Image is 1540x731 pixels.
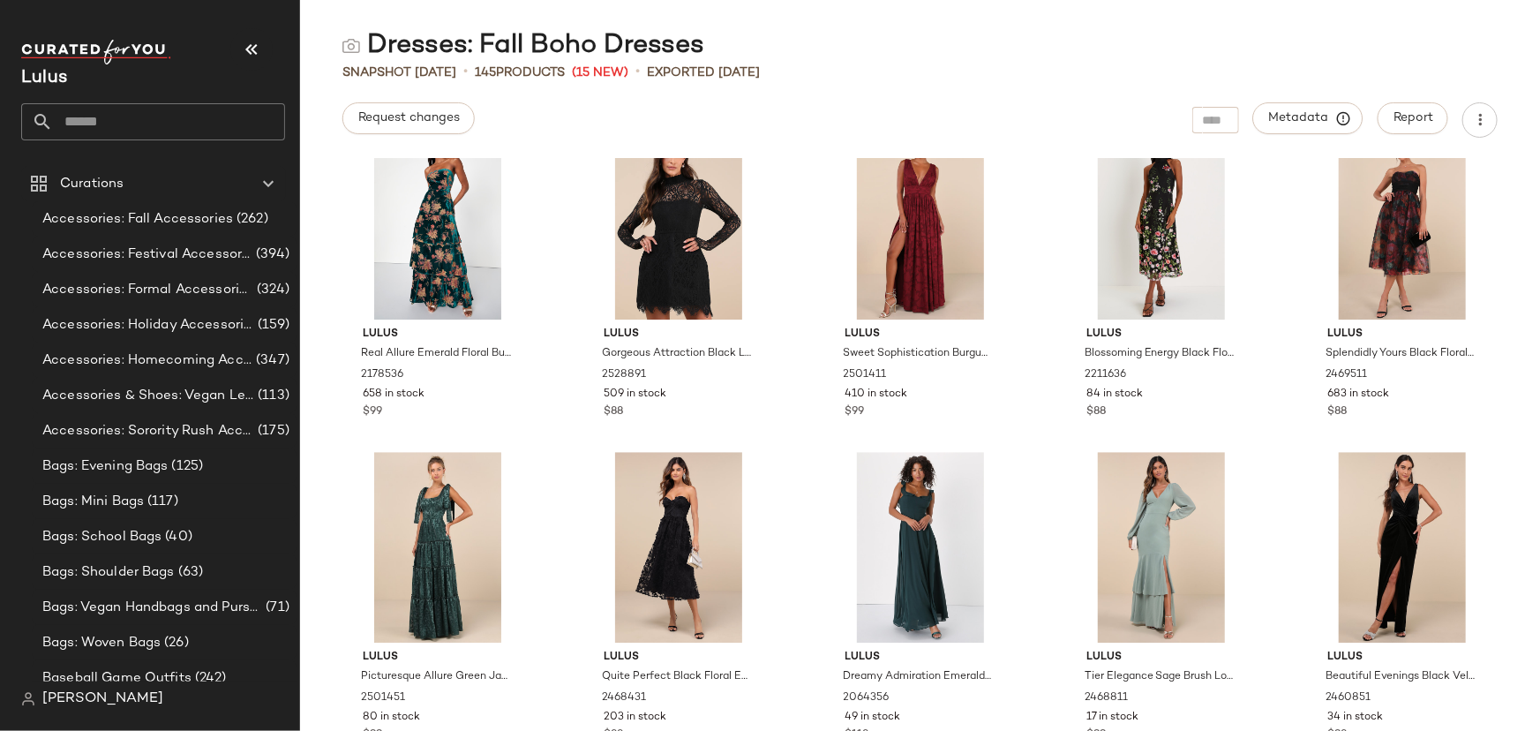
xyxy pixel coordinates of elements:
span: [PERSON_NAME] [42,689,163,710]
button: Metadata [1253,102,1363,134]
span: 2178536 [361,367,403,383]
img: 9999481_2064356.jpg [831,452,1010,643]
span: Lulus [1327,650,1477,666]
span: Splendidly Yours Black Floral Organza Mesh Strapless Midi Dress [1326,346,1476,362]
span: (324) [253,280,289,300]
img: 12040681_2501451.jpg [349,452,527,643]
span: Picturesque Allure Green Jacquard Tie-Strap Maxi Dress [361,669,511,685]
span: Bags: Woven Bags [42,633,161,653]
span: Accessories: Formal Accessories [42,280,253,300]
span: Bags: Evening Bags [42,456,169,477]
span: Current Company Name [21,69,67,87]
span: 2469511 [1326,367,1367,383]
span: • [463,62,468,83]
span: $88 [604,404,623,420]
span: 658 in stock [363,387,424,403]
div: Products [475,64,565,82]
span: 203 in stock [604,710,666,726]
span: 2211636 [1085,367,1126,383]
span: Accessories: Festival Accessories [42,245,252,265]
span: Report [1393,111,1433,125]
span: • [635,62,640,83]
span: Snapshot [DATE] [342,64,456,82]
span: $88 [1086,404,1106,420]
button: Report [1378,102,1448,134]
span: Accessories & Shoes: Vegan Leather [42,386,254,406]
span: 2468811 [1085,690,1128,706]
span: (26) [161,633,189,653]
img: svg%3e [21,692,35,706]
span: 49 in stock [845,710,901,726]
span: Request changes [357,111,460,125]
span: Lulus [1086,327,1236,343]
span: Lulus [845,327,995,343]
span: Dreamy Admiration Emerald Green Ruffled Maxi Dress [844,669,994,685]
span: (113) [254,386,289,406]
img: svg%3e [342,37,360,55]
span: 410 in stock [845,387,908,403]
span: Lulus [363,650,513,666]
span: Beautiful Evenings Black Velvet Twist-Front Maxi Dress [1326,669,1476,685]
span: Lulus [604,327,754,343]
span: 509 in stock [604,387,666,403]
img: 11887861_2468431.jpg [590,452,768,643]
span: (125) [169,456,204,477]
img: cfy_white_logo.C9jOOHJF.svg [21,40,171,64]
span: Accessories: Holiday Accessories [42,315,254,335]
span: $99 [363,404,382,420]
img: 11917861_2468811.jpg [1072,452,1251,643]
span: Quite Perfect Black Floral Embroidered Strapless Midi Dress [602,669,752,685]
span: 2528891 [602,367,646,383]
span: 34 in stock [1327,710,1383,726]
span: Bags: Mini Bags [42,492,144,512]
span: $88 [1327,404,1347,420]
span: Lulus [604,650,754,666]
span: Bags: Shoulder Bags [42,562,175,583]
span: $99 [845,404,865,420]
span: Lulus [1086,650,1236,666]
span: (15 New) [572,64,628,82]
span: Sweet Sophistication Burgundy Burnout Floral Maxi Dress [844,346,994,362]
span: 2468431 [602,690,646,706]
span: Bags: Vegan Handbags and Purses [42,598,262,618]
span: (71) [262,598,289,618]
span: 145 [475,66,496,79]
span: (262) [233,209,268,230]
span: (242) [192,668,227,689]
span: Baseball Game Outfits [42,668,192,689]
span: 80 in stock [363,710,420,726]
span: 683 in stock [1327,387,1389,403]
span: 2501411 [844,367,887,383]
span: (347) [252,350,289,371]
span: Metadata [1268,110,1348,126]
span: (159) [254,315,289,335]
span: Accessories: Sorority Rush Accessories [42,421,254,441]
img: 12149881_2460851.jpg [1313,452,1491,643]
span: Lulus [1327,327,1477,343]
span: Blossoming Energy Black Floral Embroidered Halter Midi Dress [1085,346,1235,362]
span: (117) [144,492,178,512]
span: Bags: School Bags [42,527,162,547]
span: Gorgeous Attraction Black Lace Structured Long Sleeve Mini Dress [602,346,752,362]
p: Exported [DATE] [647,64,760,82]
span: 2460851 [1326,690,1371,706]
span: Curations [60,174,124,194]
span: (63) [175,562,204,583]
span: (175) [254,421,289,441]
span: 17 in stock [1086,710,1138,726]
span: Real Allure Emerald Floral Burnout Velvet Strapless Maxi Dress [361,346,511,362]
span: Lulus [363,327,513,343]
span: (40) [162,527,192,547]
span: 84 in stock [1086,387,1143,403]
span: 2064356 [844,690,890,706]
span: Lulus [845,650,995,666]
span: Accessories: Fall Accessories [42,209,233,230]
button: Request changes [342,102,475,134]
span: Tier Elegance Sage Brush Long Sleeve Tiered Maxi Dress [1085,669,1235,685]
span: 2501451 [361,690,405,706]
div: Dresses: Fall Boho Dresses [342,28,704,64]
span: Accessories: Homecoming Accessories [42,350,252,371]
span: (394) [252,245,289,265]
